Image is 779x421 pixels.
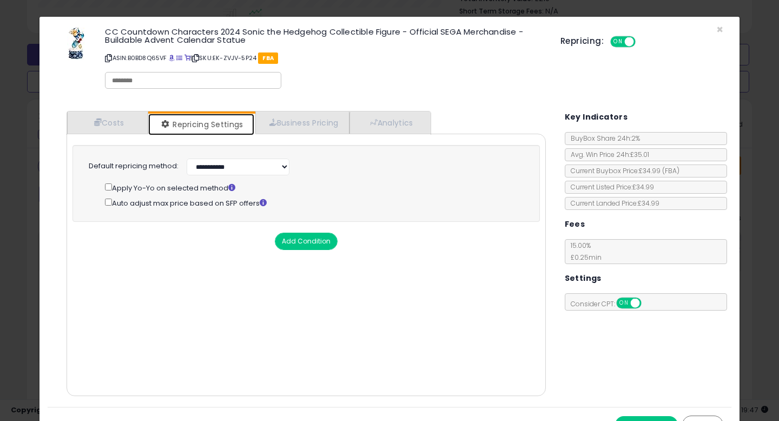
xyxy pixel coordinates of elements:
a: Analytics [349,111,430,134]
span: Current Listed Price: £34.99 [565,182,654,192]
span: Current Buybox Price: [565,166,679,175]
div: Auto adjust max price based on SFP offers [105,196,525,209]
h5: Repricing: [560,37,604,45]
span: Current Landed Price: £34.99 [565,199,659,208]
span: × [716,22,723,37]
a: Costs [67,111,148,134]
h5: Key Indicators [565,110,628,124]
span: ON [611,37,625,47]
span: Avg. Win Price 24h: £35.01 [565,150,649,159]
span: Consider CPT: [565,299,656,308]
span: BuyBox Share 24h: 2% [565,134,640,143]
a: Your listing only [184,54,190,62]
span: £0.25 min [565,253,602,262]
span: OFF [634,37,651,47]
a: All offer listings [176,54,182,62]
p: ASIN: B0BD8Q65VF | SKU: EK-ZVJV-5P24 [105,49,544,67]
button: Add Condition [275,233,338,250]
span: OFF [639,299,657,308]
h5: Settings [565,272,602,285]
h3: CC Countdown Characters 2024 Sonic the Hedgehog Collectible Figure - Official SEGA Merchandise - ... [105,28,544,44]
span: FBA [258,52,278,64]
span: ON [617,299,631,308]
span: ( FBA ) [662,166,679,175]
div: Apply Yo-Yo on selected method [105,181,525,194]
img: 41-NnT4OrYL._SL60_.jpg [67,28,85,60]
a: Business Pricing [255,111,350,134]
label: Default repricing method: [89,161,179,172]
span: £34.99 [639,166,679,175]
a: Repricing Settings [148,114,254,135]
h5: Fees [565,218,585,231]
span: 15.00 % [565,241,602,262]
a: BuyBox page [169,54,175,62]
